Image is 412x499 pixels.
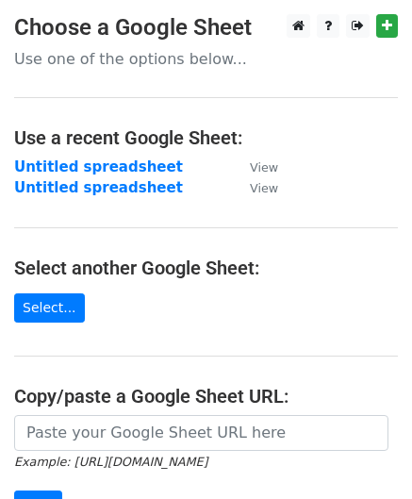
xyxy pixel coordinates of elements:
a: Select... [14,293,85,323]
a: View [231,158,278,175]
p: Use one of the options below... [14,49,398,69]
h4: Copy/paste a Google Sheet URL: [14,385,398,408]
a: Untitled spreadsheet [14,179,183,196]
h4: Use a recent Google Sheet: [14,126,398,149]
small: View [250,181,278,195]
input: Paste your Google Sheet URL here [14,415,388,451]
h4: Select another Google Sheet: [14,257,398,279]
small: Example: [URL][DOMAIN_NAME] [14,455,207,469]
small: View [250,160,278,175]
a: View [231,179,278,196]
h3: Choose a Google Sheet [14,14,398,42]
a: Untitled spreadsheet [14,158,183,175]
